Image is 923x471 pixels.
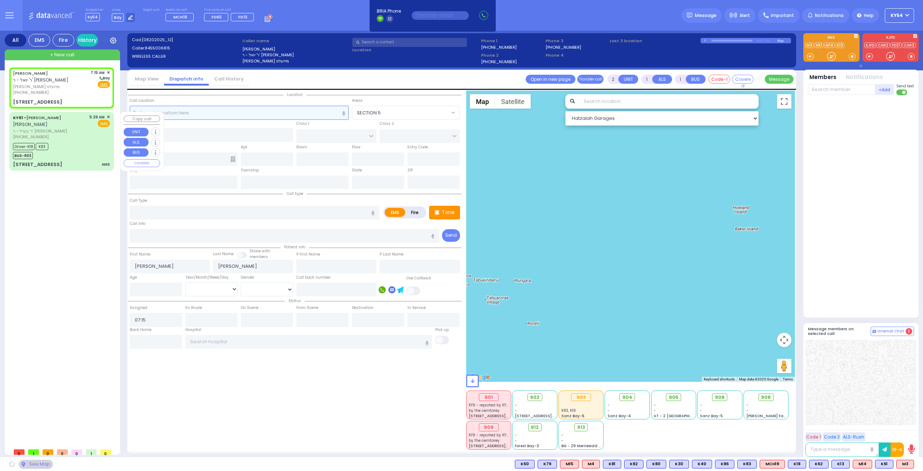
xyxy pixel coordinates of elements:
div: BLS [831,460,850,468]
button: UNIT [618,75,638,84]
label: Caller name [242,38,350,44]
span: members [249,254,268,260]
div: Year/Month/Week/Day [185,275,238,280]
span: [PERSON_NAME] Farm [746,413,789,419]
button: Show street map [470,94,495,109]
span: 5:26 AM [89,114,105,120]
span: - [561,432,564,438]
label: P First Name [296,252,320,257]
span: 2 [906,328,912,335]
label: First Name [130,252,150,257]
small: Share with [249,248,270,254]
label: [PHONE_NUMBER] [546,44,581,50]
img: comment-alt.png [873,330,876,333]
label: Township [241,167,259,173]
span: - [700,402,702,408]
span: K83 [36,143,48,150]
label: [PHONE_NUMBER] [481,44,517,50]
span: Call type [283,191,307,196]
span: - [515,408,517,413]
button: Map camera controls [777,333,791,347]
span: 0 [43,449,53,455]
span: [PHONE_NUMBER] [13,134,49,140]
label: State [352,167,362,173]
div: BLS [603,460,621,468]
div: AMS [102,162,110,167]
span: Sanz Bay-4 [608,413,631,419]
label: From Scene [296,305,318,311]
input: Search a contact [352,38,467,47]
label: Dispatcher [85,8,103,12]
div: BLS [692,460,712,468]
label: Areas [352,98,363,104]
span: BRIA Phone [377,8,401,14]
label: Caller: [132,45,240,51]
a: [PERSON_NAME] [13,70,48,76]
a: KJFD [864,43,876,48]
button: UNIT [124,128,149,136]
span: [STREET_ADDRESS][PERSON_NAME] [469,443,537,449]
label: WIRELESS CALLER [132,53,240,60]
label: Medic on call [165,8,196,12]
span: Message [695,12,716,19]
div: Fire [53,34,74,47]
h5: Message members on selected call [808,327,871,336]
div: BLS [809,460,829,468]
div: See map [19,460,53,469]
input: Search location here [130,106,349,119]
label: [PERSON_NAME] מייזעלס [242,58,350,64]
span: AT - 2 [GEOGRAPHIC_DATA] [654,413,707,419]
span: [08202025_12] [142,37,173,43]
button: BUS [686,75,706,84]
label: [PERSON_NAME] [242,46,350,52]
div: M3 [896,460,914,468]
span: 0 [71,449,82,455]
button: Code 2 [823,432,841,441]
span: - [654,402,656,408]
span: 912 [531,424,539,431]
label: Age [130,275,137,280]
span: Sanz Bay-6 [561,413,584,419]
button: Ky54 [885,8,914,23]
span: [PHONE_NUMBER] [13,90,49,95]
span: - [515,438,517,443]
label: Hospital [185,327,201,333]
span: Ky54 [891,12,903,19]
label: Call Location [130,98,154,104]
span: Phone 3 [546,38,608,44]
a: Open this area in Google Maps (opens a new window) [468,372,492,382]
div: All [5,34,26,47]
label: Turn off text [896,89,908,96]
div: BLS [538,460,557,468]
span: Driver-K18 [13,143,35,150]
div: ALS [560,460,579,468]
span: 906 [715,394,725,401]
span: EMS [98,120,110,127]
span: KY9 - reported by KY9 [469,402,509,408]
a: K13 [835,43,844,48]
label: Assigned [130,305,147,311]
label: Destination [352,305,374,311]
label: Use Callback [406,275,431,281]
button: ALS [652,75,672,84]
div: K40 [692,460,712,468]
span: - [608,402,610,408]
span: KY61 - [13,115,26,121]
span: Status [285,298,305,304]
button: Notifications [846,73,883,82]
div: M14 [853,460,872,468]
div: BLS [515,460,535,468]
label: Entry Code [407,144,428,150]
label: On Scene [241,305,259,311]
a: FD21 [891,43,902,48]
span: [PERSON_NAME] [13,121,48,127]
label: Call back number [296,275,331,280]
a: M3 [805,43,814,48]
span: Phone 2 [481,52,543,58]
div: 903 [571,393,591,401]
span: Help [864,12,874,19]
span: BUS-903 [13,152,33,159]
span: Phone 4 [546,52,608,58]
span: Sanz Bay-5 [700,413,723,419]
button: Members [809,73,836,82]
